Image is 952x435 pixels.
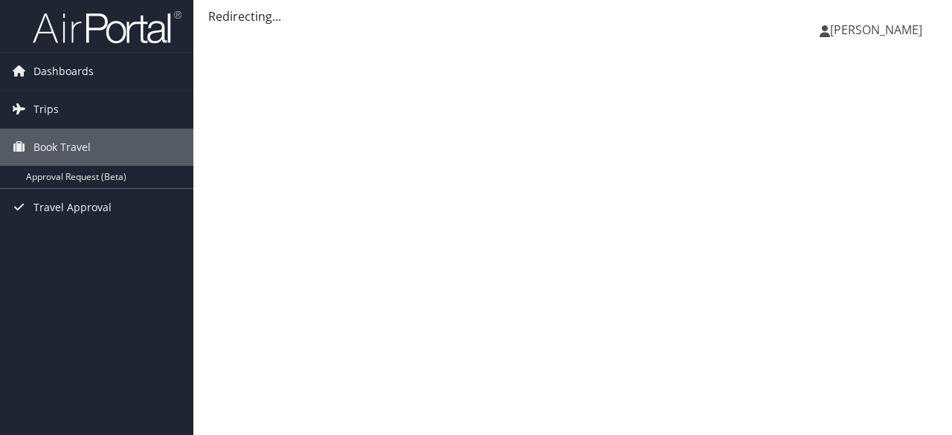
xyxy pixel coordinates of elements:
[820,7,937,52] a: [PERSON_NAME]
[33,10,181,45] img: airportal-logo.png
[33,91,59,128] span: Trips
[33,189,112,226] span: Travel Approval
[208,7,937,25] div: Redirecting...
[33,53,94,90] span: Dashboards
[830,22,922,38] span: [PERSON_NAME]
[33,129,91,166] span: Book Travel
